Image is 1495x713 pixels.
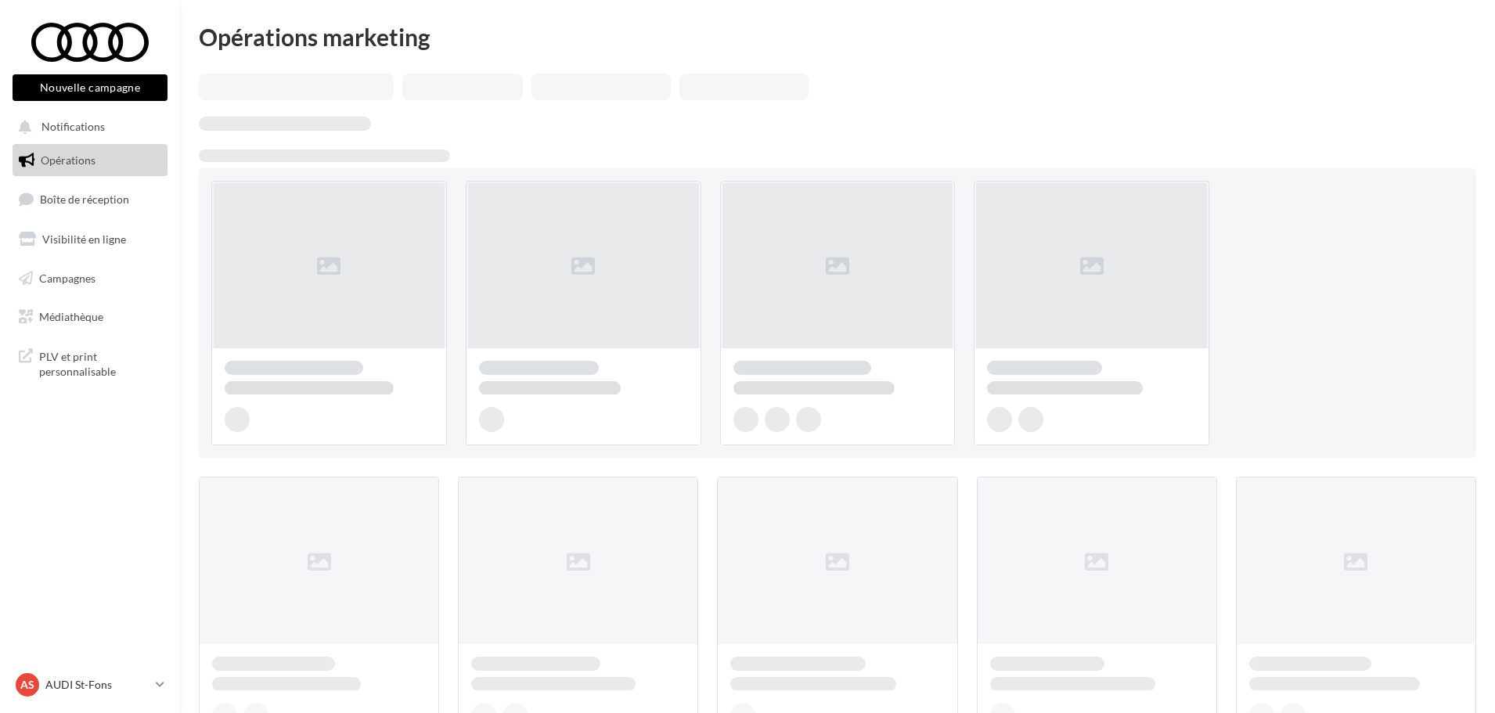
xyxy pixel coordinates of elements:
button: Nouvelle campagne [13,74,168,101]
span: Visibilité en ligne [42,232,126,246]
span: Médiathèque [39,310,103,323]
a: Visibilité en ligne [9,223,171,256]
a: AS AUDI St-Fons [13,670,168,700]
span: PLV et print personnalisable [39,346,161,380]
span: Notifications [41,121,105,134]
span: AS [20,677,34,693]
p: AUDI St-Fons [45,677,149,693]
span: Opérations [41,153,95,167]
a: Campagnes [9,262,171,295]
span: Campagnes [39,271,95,284]
div: Opérations marketing [199,25,1476,49]
a: Boîte de réception [9,182,171,216]
a: Médiathèque [9,301,171,333]
a: Opérations [9,144,171,177]
span: Boîte de réception [40,193,129,206]
a: PLV et print personnalisable [9,340,171,386]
